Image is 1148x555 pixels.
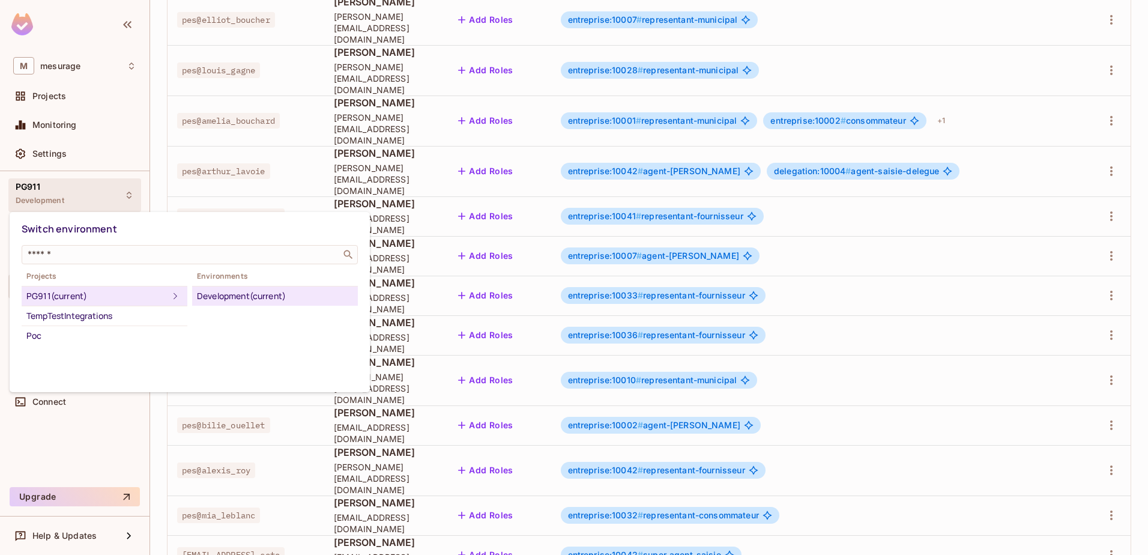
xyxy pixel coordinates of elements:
div: TempTestIntegrations [26,309,183,323]
div: Development (current) [197,289,353,303]
span: Environments [192,271,358,281]
span: Switch environment [22,222,117,235]
div: PG911 (current) [26,289,168,303]
span: Projects [22,271,187,281]
div: Poc [26,329,183,343]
